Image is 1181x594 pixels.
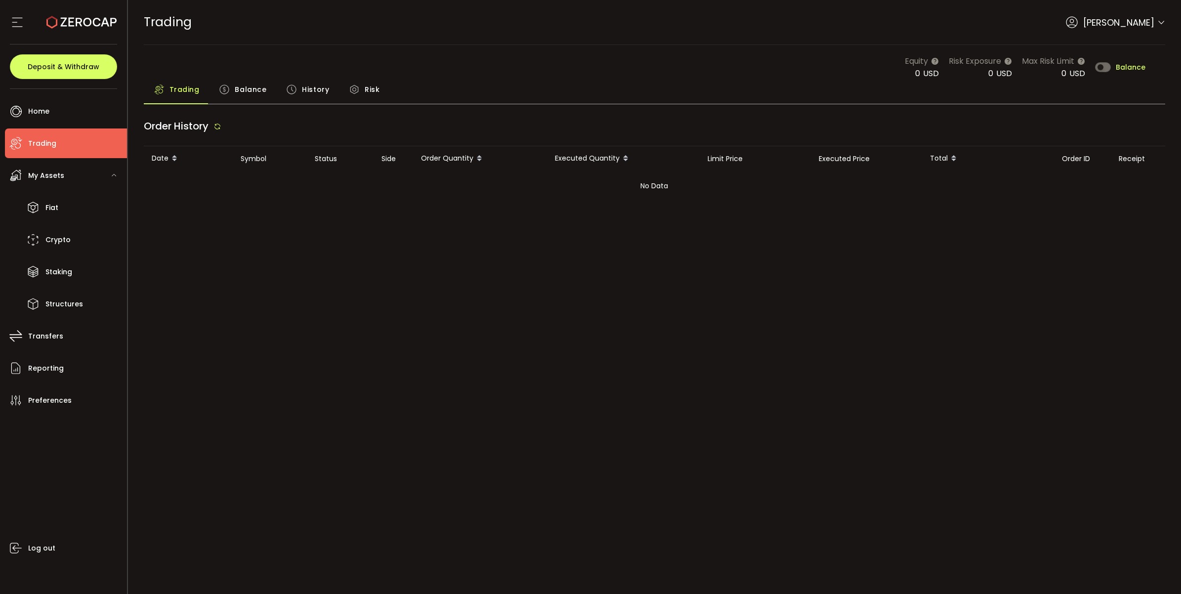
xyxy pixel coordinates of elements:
[547,150,700,167] div: Executed Quantity
[45,233,71,247] span: Crypto
[45,201,58,215] span: Fiat
[700,153,811,165] div: Limit Price
[1054,153,1111,165] div: Order ID
[144,150,233,167] div: Date
[235,80,266,99] span: Balance
[922,150,1054,167] div: Total
[28,361,64,376] span: Reporting
[365,80,380,99] span: Risk
[28,329,63,343] span: Transfers
[923,68,939,79] span: USD
[45,265,72,279] span: Staking
[144,171,1165,201] div: No Data
[915,68,920,79] span: 0
[28,136,56,151] span: Trading
[169,80,200,99] span: Trading
[144,119,209,133] span: Order History
[28,169,64,183] span: My Assets
[1111,153,1165,165] div: Receipt
[1069,68,1085,79] span: USD
[28,393,72,408] span: Preferences
[307,153,374,165] div: Status
[413,150,547,167] div: Order Quantity
[28,104,49,119] span: Home
[1116,64,1145,71] span: Balance
[988,68,993,79] span: 0
[811,153,922,165] div: Executed Price
[949,55,1001,67] span: Risk Exposure
[302,80,329,99] span: History
[10,54,117,79] button: Deposit & Withdraw
[28,541,55,555] span: Log out
[233,153,307,165] div: Symbol
[374,153,413,165] div: Side
[996,68,1012,79] span: USD
[1061,68,1066,79] span: 0
[1083,16,1154,29] span: [PERSON_NAME]
[28,63,99,70] span: Deposit & Withdraw
[1022,55,1074,67] span: Max Risk Limit
[144,13,192,31] span: Trading
[45,297,83,311] span: Structures
[905,55,928,67] span: Equity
